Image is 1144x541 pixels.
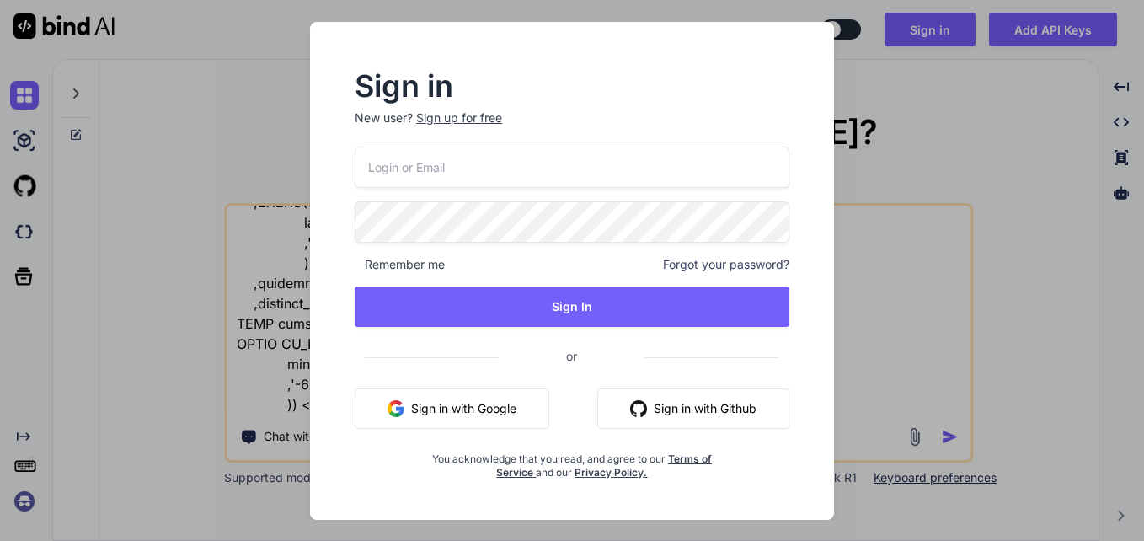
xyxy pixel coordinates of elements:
[499,335,644,377] span: or
[416,110,502,126] div: Sign up for free
[355,110,789,147] p: New user?
[355,72,789,99] h2: Sign in
[355,287,789,327] button: Sign In
[597,388,789,429] button: Sign in with Github
[355,256,445,273] span: Remember me
[496,453,712,479] a: Terms of Service
[355,147,789,188] input: Login or Email
[427,442,717,479] div: You acknowledge that you read, and agree to our and our
[388,400,404,417] img: google
[355,388,549,429] button: Sign in with Google
[663,256,789,273] span: Forgot your password?
[575,466,647,479] a: Privacy Policy.
[630,400,647,417] img: github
